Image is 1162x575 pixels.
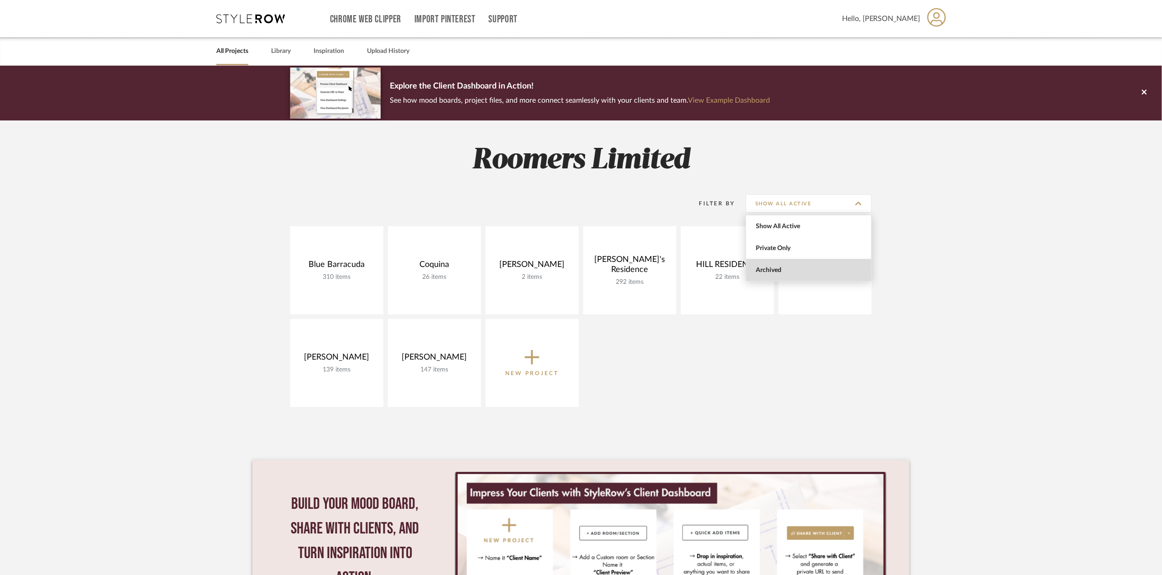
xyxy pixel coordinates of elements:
span: Private Only [756,245,864,252]
div: 310 items [298,273,376,281]
img: d5d033c5-7b12-40c2-a960-1ecee1989c38.png [290,68,381,118]
div: 139 items [298,366,376,374]
div: Filter By [687,199,735,208]
p: See how mood boards, project files, and more connect seamlessly with your clients and team. [390,94,770,107]
a: All Projects [216,45,248,57]
div: [PERSON_NAME] [298,352,376,366]
div: 26 items [395,273,474,281]
a: Chrome Web Clipper [330,16,401,23]
a: Library [271,45,291,57]
h2: Roomers Limited [252,143,910,178]
a: Inspiration [314,45,344,57]
div: 292 items [591,278,669,286]
div: 22 items [688,273,767,281]
a: Import Pinterest [414,16,476,23]
a: Support [489,16,518,23]
a: View Example Dashboard [688,97,770,104]
p: New Project [506,369,559,378]
div: HILL RESIDENCE [688,260,767,273]
div: [PERSON_NAME] [395,352,474,366]
span: Hello, [PERSON_NAME] [842,13,921,24]
p: Explore the Client Dashboard in Action! [390,79,770,94]
span: Archived [756,267,864,274]
div: Blue Barracuda [298,260,376,273]
a: Upload History [367,45,409,57]
div: [PERSON_NAME] [493,260,571,273]
div: 147 items [395,366,474,374]
div: 2 items [493,273,571,281]
div: Coquina [395,260,474,273]
span: Show All Active [756,223,864,230]
div: [PERSON_NAME]'s Residence [591,255,669,278]
button: New Project [486,319,579,407]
